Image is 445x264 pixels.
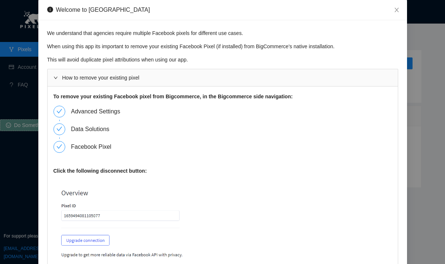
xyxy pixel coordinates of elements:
span: check [56,126,62,132]
span: How to remove your existing pixel [62,75,139,81]
span: right [53,71,58,80]
p: When using this app its important to remove your existing Facebook Pixel (if installed) from BigC... [47,42,398,50]
b: To remove your existing Facebook pixel from Bigcommerce, in the Bigcommerce side navigation: [53,94,293,99]
span: close [394,7,400,13]
div: rightHow to remove your existing pixel [48,69,398,86]
div: Welcome to [GEOGRAPHIC_DATA] [56,6,150,14]
span: info-circle [47,7,53,13]
span: check [56,144,62,149]
p: This will avoid duplicate pixel attributions when using our app. [47,56,398,64]
div: Facebook Pixel [71,141,117,153]
p: We understand that agencies require multiple Facebook pixels for different use cases. [47,29,398,37]
div: Data Solutions [71,123,115,135]
div: Advanced Settings [71,106,126,117]
b: Click the following disconnect button: [53,168,147,174]
span: check [56,108,62,114]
